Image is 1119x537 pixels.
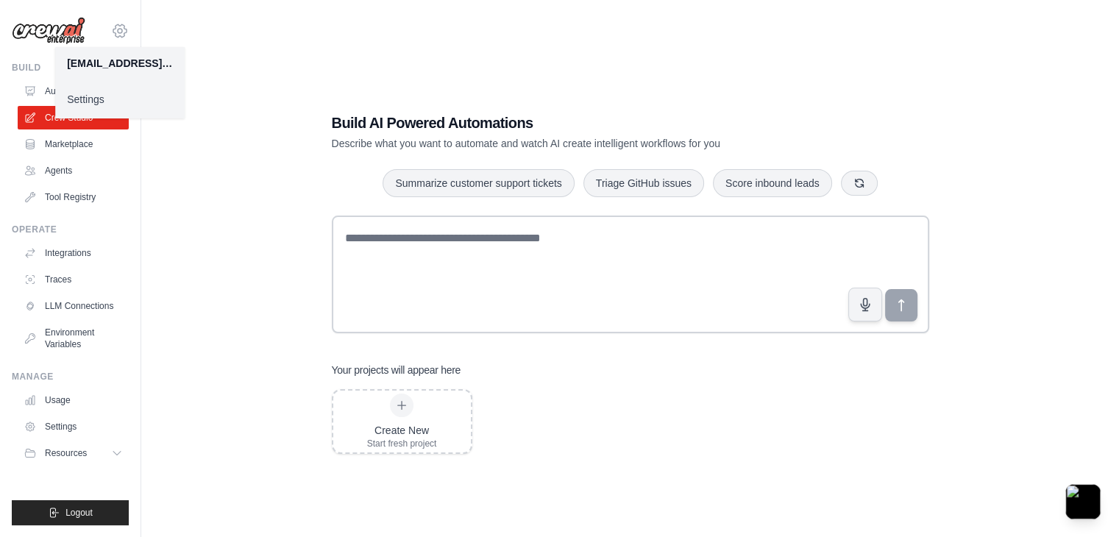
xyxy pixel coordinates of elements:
div: Operate [12,224,129,235]
a: Settings [18,415,129,438]
button: Resources [18,441,129,465]
a: Settings [55,86,185,113]
span: Resources [45,447,87,459]
div: Start fresh project [367,438,437,449]
div: [EMAIL_ADDRESS][DOMAIN_NAME] [67,56,173,71]
button: Score inbound leads [713,169,832,197]
img: Logo [12,17,85,45]
a: Environment Variables [18,321,129,356]
button: Summarize customer support tickets [383,169,574,197]
a: Automations [18,79,129,103]
h3: Your projects will appear here [332,363,461,377]
a: Integrations [18,241,129,265]
div: Manage [12,371,129,383]
button: Triage GitHub issues [583,169,704,197]
iframe: Chat Widget [1045,466,1119,537]
a: Usage [18,388,129,412]
a: Crew Studio [18,106,129,129]
span: Logout [65,507,93,519]
p: Describe what you want to automate and watch AI create intelligent workflows for you [332,136,826,151]
button: Logout [12,500,129,525]
button: Get new suggestions [841,171,878,196]
a: Traces [18,268,129,291]
a: LLM Connections [18,294,129,318]
a: Tool Registry [18,185,129,209]
div: Create New [367,423,437,438]
button: Click to speak your automation idea [848,288,882,321]
h1: Build AI Powered Automations [332,113,826,133]
div: Build [12,62,129,74]
a: Agents [18,159,129,182]
a: Marketplace [18,132,129,156]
